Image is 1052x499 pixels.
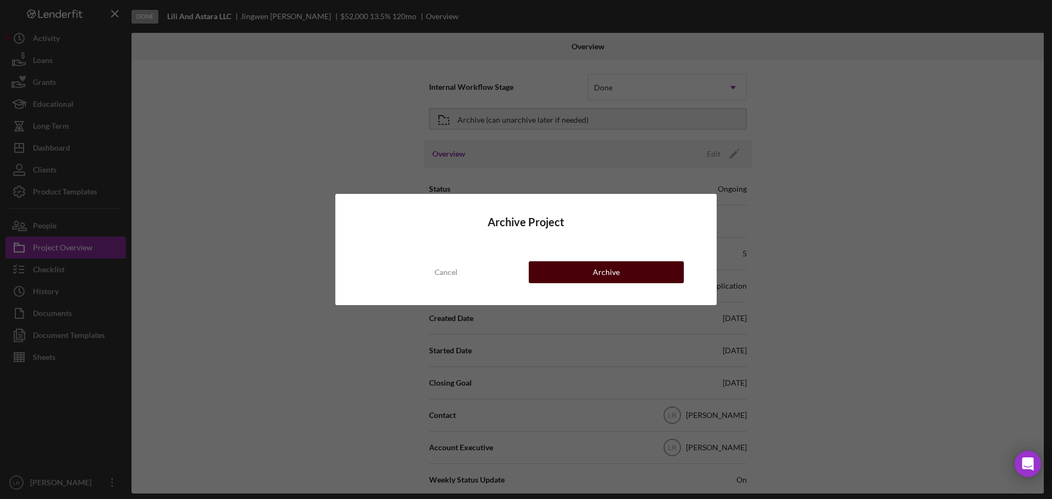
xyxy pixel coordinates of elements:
div: Archive [593,261,620,283]
button: Archive [529,261,684,283]
button: Cancel [368,261,523,283]
h4: Archive Project [368,216,684,228]
div: Open Intercom Messenger [1015,451,1041,477]
div: Cancel [434,261,458,283]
